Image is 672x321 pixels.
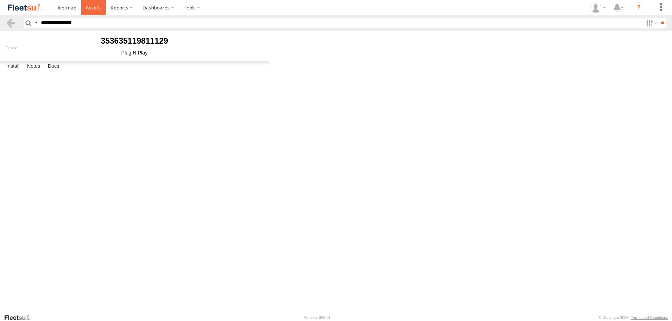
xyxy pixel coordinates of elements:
[304,315,331,320] div: Version: 308.01
[4,314,36,321] a: Visit our Website
[6,50,263,56] div: Plug N Play
[633,2,644,13] i: ?
[33,18,38,28] label: Search Query
[23,61,44,71] label: Notes
[598,315,668,320] div: © Copyright 2025 -
[6,46,263,50] div: Device
[3,61,23,71] label: Install
[7,3,43,12] img: fleetsu-logo-horizontal.svg
[101,36,168,45] b: 353635119811129
[6,18,16,28] a: Back to previous Page
[631,315,668,320] a: Terms and Conditions
[588,2,608,13] div: Muhammad Babar Raza
[44,61,63,71] label: Docs
[643,18,658,28] label: Search Filter Options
